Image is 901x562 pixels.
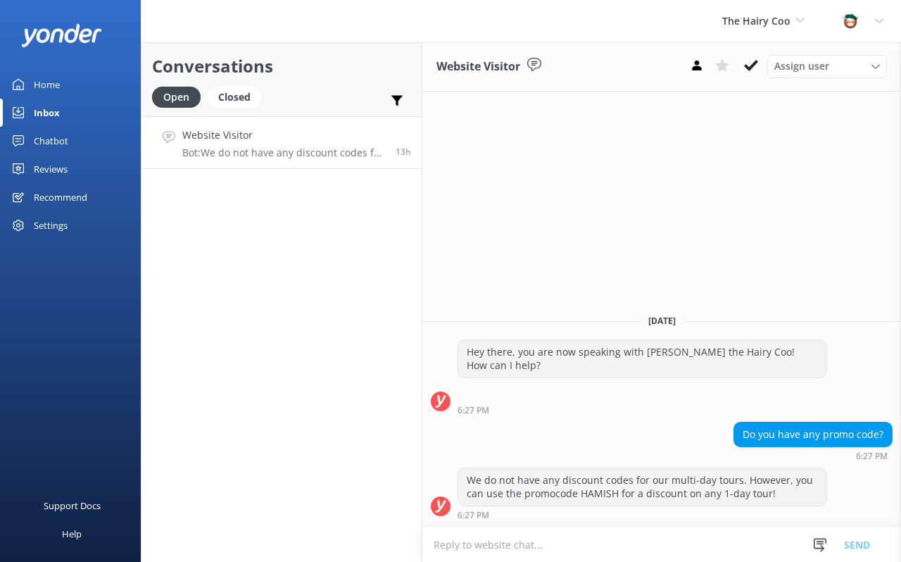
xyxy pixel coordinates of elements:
div: Support Docs [44,492,101,520]
a: Closed [208,89,268,104]
strong: 6:27 PM [856,452,888,461]
img: yonder-white-logo.png [21,24,102,47]
div: Inbox [34,99,60,127]
div: We do not have any discount codes for our multi-day tours. However, you can use the promocode HAM... [458,468,826,506]
div: Recommend [34,183,87,211]
div: Sep 03 2025 06:27pm (UTC +01:00) Europe/Dublin [733,451,893,461]
span: Sep 03 2025 06:27pm (UTC +01:00) Europe/Dublin [396,146,411,158]
div: Closed [208,87,261,108]
div: Chatbot [34,127,68,155]
span: The Hairy Coo [722,14,790,27]
div: Sep 03 2025 06:27pm (UTC +01:00) Europe/Dublin [458,405,827,415]
div: Open [152,87,201,108]
span: Assign user [774,58,829,74]
h3: Website Visitor [436,58,520,76]
a: Website VisitorBot:We do not have any discount codes for our multi-day tours. However, you can us... [141,116,422,169]
div: Settings [34,211,68,239]
strong: 6:27 PM [458,406,489,415]
h2: Conversations [152,53,411,80]
span: [DATE] [640,315,684,327]
div: Sep 03 2025 06:27pm (UTC +01:00) Europe/Dublin [458,510,827,520]
div: Home [34,70,60,99]
p: Bot: We do not have any discount codes for our multi-day tours. However, you can use the promocod... [182,146,385,159]
div: Reviews [34,155,68,183]
div: Hey there, you are now speaking with [PERSON_NAME] the Hairy Coo! How can I help? [458,340,826,377]
div: Do you have any promo code? [734,423,892,447]
strong: 6:27 PM [458,511,489,520]
div: Help [62,520,82,548]
a: Open [152,89,208,104]
h4: Website Visitor [182,127,385,143]
img: 457-1738239164.png [840,11,861,32]
div: Assign User [767,55,887,77]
